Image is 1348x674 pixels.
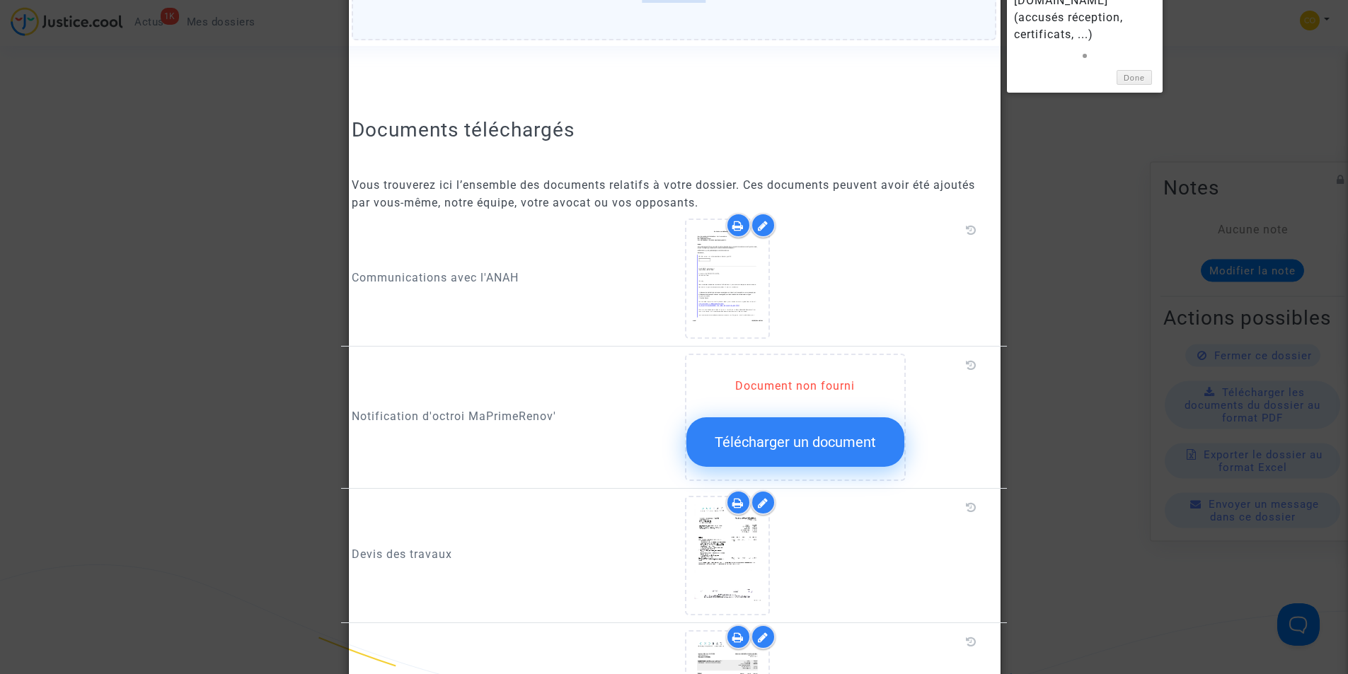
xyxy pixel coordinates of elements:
[352,269,664,286] p: Communications avec l'ANAH
[352,545,664,563] p: Devis des travaux
[686,417,904,467] button: Télécharger un document
[352,117,996,142] h2: Documents téléchargés
[352,178,975,209] span: Vous trouverez ici l’ensemble des documents relatifs à votre dossier. Ces documents peuvent avoir...
[352,407,664,425] p: Notification d'octroi MaPrimeRenov'
[686,378,904,395] div: Document non fourni
[715,434,876,451] span: Télécharger un document
[1117,70,1152,85] a: Done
